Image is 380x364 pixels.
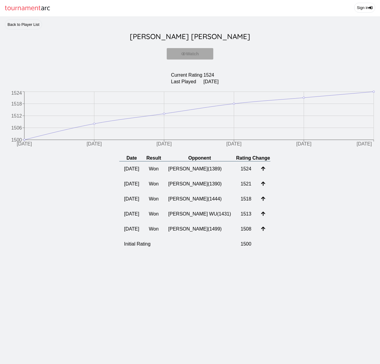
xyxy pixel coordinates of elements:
tspan: [DATE] [296,142,311,147]
td: [DATE] [119,161,144,177]
td: [DATE] [203,79,219,85]
th: Opponent [163,155,236,161]
tspan: 1524 [11,90,22,96]
td: 1524 [236,161,256,177]
td: 1508 [236,222,256,237]
td: [PERSON_NAME] ( 1499 ) [163,222,236,237]
td: Initial Rating [119,237,236,252]
td: 1524 [203,72,219,78]
tspan: [DATE] [226,142,242,147]
td: 1518 [236,191,256,206]
tspan: [DATE] [17,142,32,147]
span: arc [41,2,50,14]
tspan: 1500 [11,137,22,142]
td: 1500 [236,237,256,252]
td: [DATE] [119,176,144,191]
tspan: 1518 [11,101,22,106]
a: Back to Player List [5,20,42,29]
tspan: [DATE] [357,142,372,147]
td: [PERSON_NAME] ( 1389 ) [163,161,236,177]
td: [DATE] [119,206,144,222]
td: [DATE] [119,191,144,206]
td: 1521 [236,176,256,191]
tspan: [DATE] [87,142,102,147]
td: Current Rating [171,72,202,78]
tspan: [DATE] [157,142,172,147]
tspan: 1506 [11,125,22,130]
button: Watch [167,48,213,60]
span: tournament [5,2,41,14]
td: Won [144,176,163,191]
td: Won [144,206,163,222]
td: Last Played [171,79,202,85]
a: Sign in [354,3,375,13]
td: [PERSON_NAME] ( 1444 ) [163,191,236,206]
td: 1513 [236,206,256,222]
td: Won [144,222,163,237]
th: Rating Change [236,155,270,161]
tspan: 1512 [11,113,22,118]
td: Won [144,161,163,177]
a: tournamentarc [5,2,50,14]
th: Result [144,155,163,161]
td: Won [144,191,163,206]
td: [DATE] [119,222,144,237]
th: Date [119,155,144,161]
td: [PERSON_NAME] WU ( 1431 ) [163,206,236,222]
h2: [PERSON_NAME] [PERSON_NAME] [5,29,375,43]
td: [PERSON_NAME] ( 1390 ) [163,176,236,191]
